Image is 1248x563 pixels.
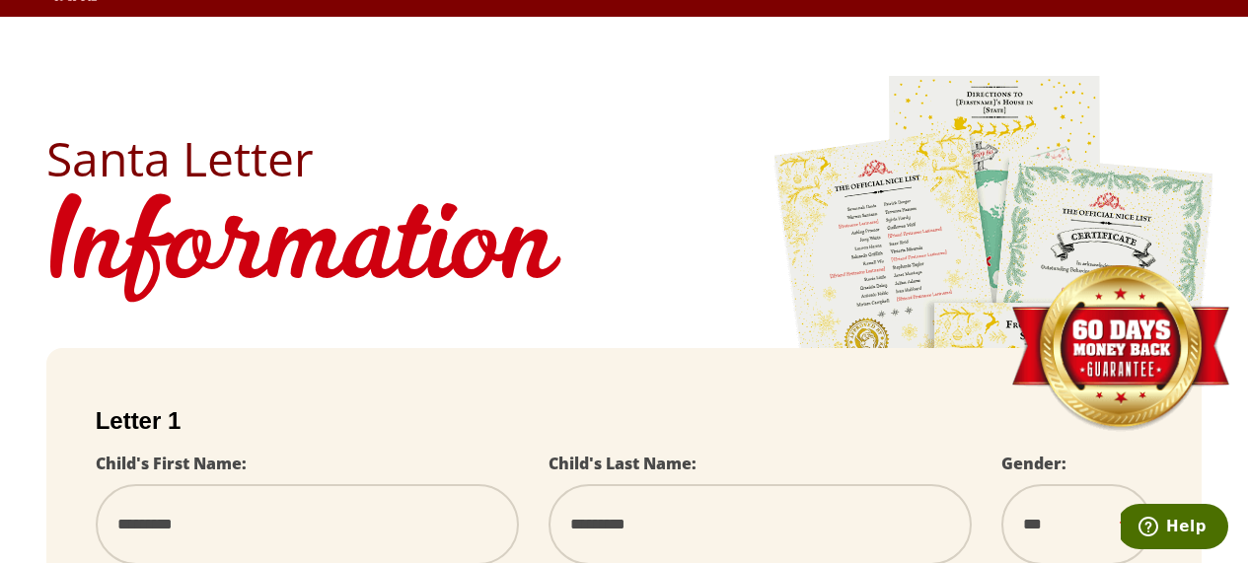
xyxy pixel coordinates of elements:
label: Gender: [1001,453,1066,474]
h2: Letter 1 [96,407,1153,435]
label: Child's Last Name: [549,453,697,474]
h1: Information [46,182,1203,318]
iframe: Opens a widget where you can find more information [1121,504,1228,553]
label: Child's First Name: [96,453,247,474]
h2: Santa Letter [46,135,1203,182]
img: Money Back Guarantee [1009,264,1231,433]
